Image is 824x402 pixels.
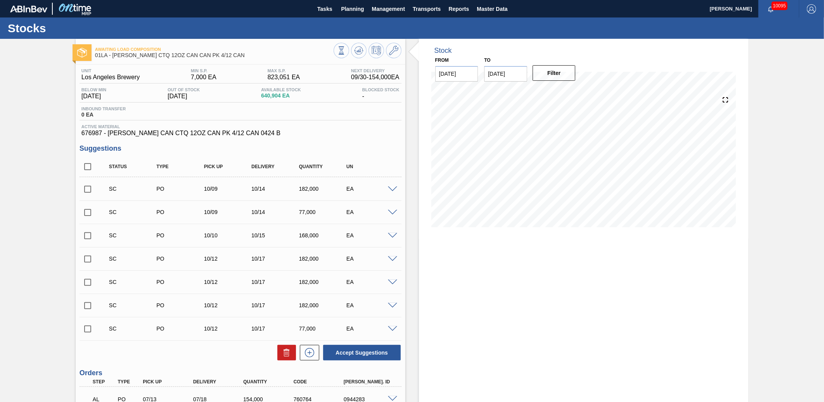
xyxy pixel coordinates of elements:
span: Planning [341,4,364,14]
h1: Stocks [8,24,145,33]
div: 10/12/2025 [202,302,256,308]
label: From [435,57,449,63]
div: Purchase order [154,256,208,262]
button: Go to Master Data / General [386,43,402,58]
div: 10/12/2025 [202,325,256,332]
div: 77,000 [297,325,351,332]
div: EA [344,325,398,332]
label: to [484,57,490,63]
div: 182,000 [297,186,351,192]
div: Purchase order [154,279,208,285]
span: Los Angeles Brewery [81,74,140,81]
div: 10/10/2025 [202,232,256,238]
div: 77,000 [297,209,351,215]
div: Suggestion Created [107,209,161,215]
div: 10/09/2025 [202,186,256,192]
div: Step [91,379,117,385]
span: 0 EA [81,112,126,118]
button: Schedule Inventory [369,43,384,58]
span: MAX S.P. [268,68,300,73]
div: Suggestion Created [107,279,161,285]
div: Suggestion Created [107,256,161,262]
div: Stock [435,47,452,55]
div: Purchase order [154,209,208,215]
div: Status [107,164,161,169]
div: EA [344,232,398,238]
img: Logout [807,4,816,14]
div: Suggestion Created [107,302,161,308]
span: Blocked Stock [362,87,400,92]
div: Pick up [202,164,256,169]
span: 7,000 EA [191,74,216,81]
div: 10/17/2025 [249,256,303,262]
span: 640,904 EA [261,93,301,99]
button: Update Chart [351,43,367,58]
span: [DATE] [81,93,106,100]
input: mm/dd/yyyy [484,66,527,82]
div: EA [344,256,398,262]
div: Purchase order [154,325,208,332]
div: 182,000 [297,256,351,262]
div: 10/14/2025 [249,186,303,192]
div: Purchase order [154,302,208,308]
button: Filter [533,65,576,81]
div: 10/14/2025 [249,209,303,215]
button: Notifications [758,3,783,14]
div: Purchase order [154,186,208,192]
span: Master Data [477,4,507,14]
span: Tasks [316,4,333,14]
input: mm/dd/yyyy [435,66,478,82]
button: Stocks Overview [334,43,349,58]
div: Pick up [141,379,197,385]
div: 10/17/2025 [249,325,303,332]
div: New suggestion [296,345,319,360]
span: Inbound Transfer [81,106,126,111]
div: Delivery [249,164,303,169]
div: Suggestion Created [107,232,161,238]
div: Purchase order [154,232,208,238]
div: 10/17/2025 [249,302,303,308]
div: EA [344,209,398,215]
div: Type [116,379,142,385]
h3: Orders [80,369,402,377]
div: EA [344,279,398,285]
img: Ícone [77,48,87,57]
span: 09/30 - 154,000 EA [351,74,400,81]
button: Accept Suggestions [323,345,401,360]
span: Available Stock [261,87,301,92]
span: Out Of Stock [168,87,200,92]
span: Reports [448,4,469,14]
span: 676987 - [PERSON_NAME] CAN CTQ 12OZ CAN PK 4/12 CAN 0424 B [81,130,400,137]
img: TNhmsLtSVTkK8tSr43FrP2fwEKptu5GPRR3wAAAABJRU5ErkJggg== [10,5,47,12]
span: Unit [81,68,140,73]
span: 10095 [772,2,788,10]
span: Awaiting Load Composition [95,47,334,52]
div: UN [344,164,398,169]
div: - [360,87,402,100]
span: 823,051 EA [268,74,300,81]
span: Management [372,4,405,14]
h3: Suggestions [80,144,402,153]
div: Accept Suggestions [319,344,402,361]
span: MIN S.P. [191,68,216,73]
div: Delivery [191,379,248,385]
div: Quantity [297,164,351,169]
span: [DATE] [168,93,200,100]
div: 10/12/2025 [202,279,256,285]
div: 10/09/2025 [202,209,256,215]
span: Below Min [81,87,106,92]
span: Next Delivery [351,68,400,73]
span: 01LA - CARR CTQ 12OZ CAN CAN PK 4/12 CAN [95,52,334,58]
div: EA [344,186,398,192]
div: Quantity [241,379,298,385]
div: 10/17/2025 [249,279,303,285]
div: EA [344,302,398,308]
div: 168,000 [297,232,351,238]
div: Type [154,164,208,169]
span: Active Material [81,124,400,129]
div: Suggestion Created [107,325,161,332]
div: [PERSON_NAME]. ID [342,379,398,385]
div: 182,000 [297,279,351,285]
div: 182,000 [297,302,351,308]
div: Suggestion Created [107,186,161,192]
